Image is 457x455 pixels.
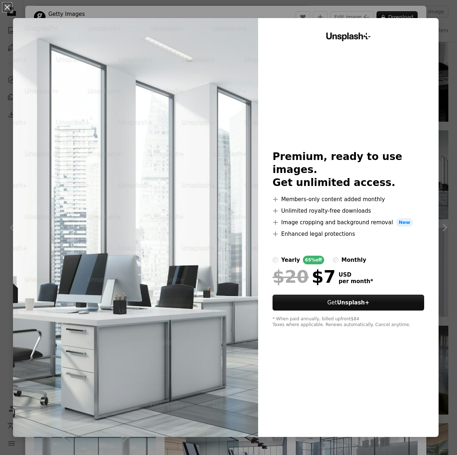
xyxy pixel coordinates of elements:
[273,295,424,311] button: GetUnsplash+
[273,267,309,286] span: $20
[281,256,300,264] div: yearly
[396,218,413,227] span: New
[273,230,424,238] li: Enhanced legal protections
[273,218,424,227] li: Image cropping and background removal
[273,150,424,189] h2: Premium, ready to use images. Get unlimited access.
[337,299,369,306] strong: Unsplash+
[341,256,366,264] div: monthly
[273,267,336,286] div: $7
[273,207,424,215] li: Unlimited royalty-free downloads
[273,257,278,263] input: yearly65%off
[339,272,373,278] span: USD
[273,195,424,204] li: Members-only content added monthly
[333,257,339,263] input: monthly
[303,256,324,264] div: 65% off
[339,278,373,285] span: per month *
[273,316,424,328] div: * When paid annually, billed upfront $84 Taxes where applicable. Renews automatically. Cancel any...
